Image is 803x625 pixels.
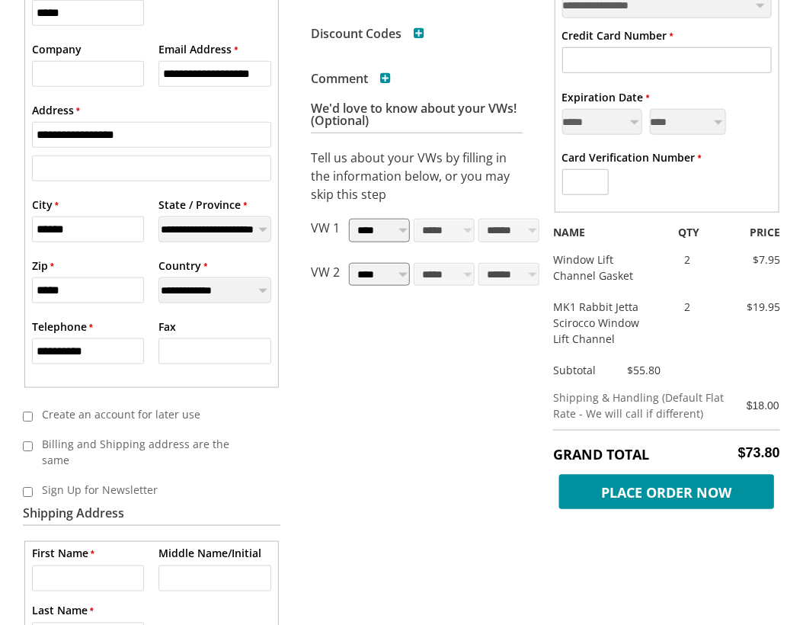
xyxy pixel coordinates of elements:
[158,197,247,213] label: State / Province
[542,299,667,347] div: MK1 Rabbit Jetta Scirocco Window Lift Channel
[32,197,59,213] label: City
[562,89,650,105] label: Expiration Date
[158,41,238,57] label: Email Address
[709,299,792,315] div: $19.95
[33,402,260,427] label: Create an account for later use
[311,27,424,40] h3: Discount Codes
[562,27,673,43] label: Credit Card Number
[311,72,391,85] h3: Comment
[158,258,207,274] label: Country
[32,102,80,118] label: Address
[562,149,702,165] label: Card Verification Number
[553,471,780,505] button: Place Order Now
[667,224,709,240] div: QTY
[621,362,661,378] div: $55.80
[559,475,774,509] span: Place Order Now
[709,252,792,268] div: $7.95
[553,445,780,463] h5: Grand Total
[32,41,82,57] label: Company
[158,546,261,562] label: Middle Name/Initial
[667,299,709,315] div: 2
[33,477,260,502] label: Sign Up for Newsletter
[32,319,93,335] label: Telephone
[32,603,94,619] label: Last Name
[32,546,94,562] label: First Name
[738,445,780,461] span: $73.80
[311,102,523,133] h3: We'd love to know about your VWs! (Optional)
[33,431,260,473] label: Billing and Shipping address are the same
[32,258,54,274] label: Zip
[158,319,176,335] label: Fax
[709,224,792,240] div: PRICE
[542,252,667,284] div: Window Lift Channel Gasket
[311,219,340,248] p: VW 1
[553,382,739,430] td: Shipping & Handling (Default Flat Rate - We will call if different)
[542,362,621,378] div: Subtotal
[311,149,523,204] p: Tell us about your VWs by filling in the information below, or you may skip this step
[311,263,340,292] p: VW 2
[542,224,667,240] div: NAME
[667,252,709,268] div: 2
[747,399,779,412] span: $18.00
